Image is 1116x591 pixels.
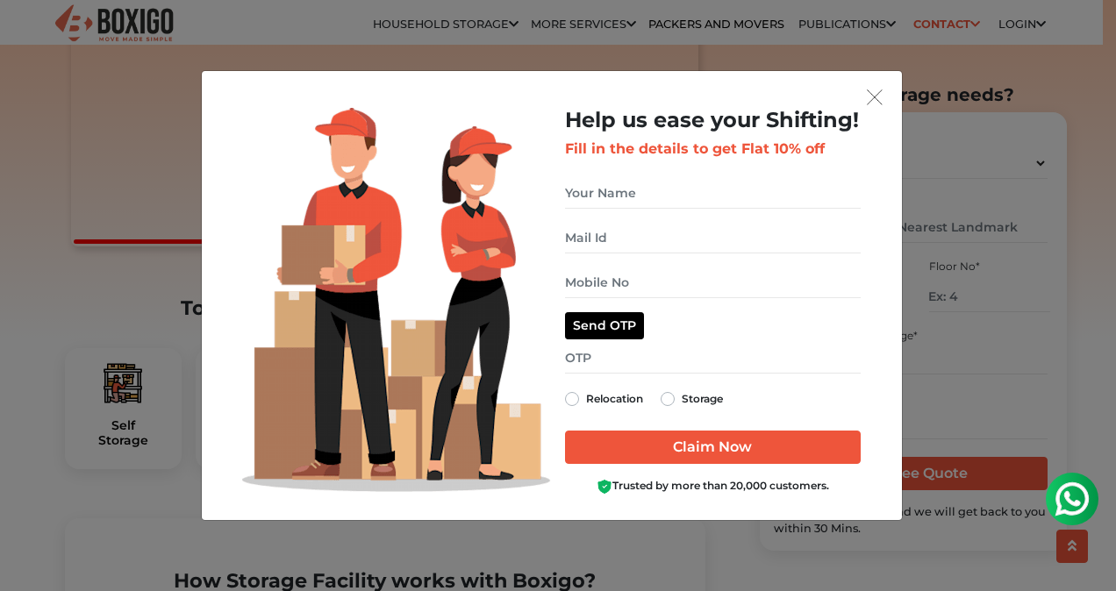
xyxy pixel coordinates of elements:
[565,343,861,374] input: OTP
[565,431,861,464] input: Claim Now
[867,89,883,105] img: exit
[242,108,551,492] img: Lead Welcome Image
[565,267,861,298] input: Mobile No
[565,478,861,495] div: Trusted by more than 20,000 customers.
[565,312,644,339] button: Send OTP
[565,223,861,253] input: Mail Id
[597,479,612,495] img: Boxigo Customer Shield
[565,140,861,157] h3: Fill in the details to get Flat 10% off
[565,178,861,209] input: Your Name
[565,108,861,133] h2: Help us ease your Shifting!
[586,388,643,409] label: Relocation
[18,18,53,53] img: whatsapp-icon.svg
[682,388,723,409] label: Storage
